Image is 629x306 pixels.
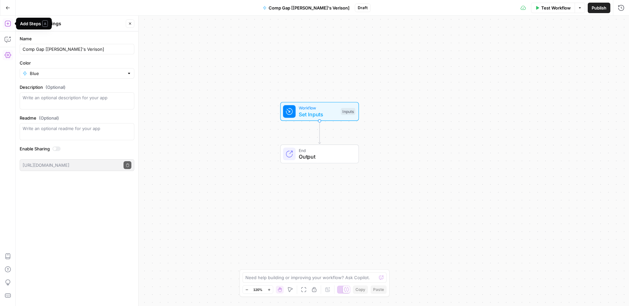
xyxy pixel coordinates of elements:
[39,115,59,121] span: (Optional)
[299,153,352,161] span: Output
[531,3,575,13] button: Test Workflow
[299,105,338,111] span: Workflow
[318,121,321,144] g: Edge from start to end
[588,3,610,13] button: Publish
[23,46,131,52] input: Untitled
[20,35,134,42] label: Name
[20,145,134,152] label: Enable Sharing
[341,108,355,115] div: Inputs
[299,110,338,118] span: Set Inputs
[42,20,48,27] span: A
[259,102,381,121] div: WorkflowSet InputsInputs
[20,20,48,27] div: Add Steps
[541,5,571,11] span: Test Workflow
[259,144,381,163] div: EndOutput
[353,285,368,294] button: Copy
[259,3,353,13] button: Comp Gap [[PERSON_NAME]'s Verison]
[355,287,365,293] span: Copy
[253,287,262,292] span: 120%
[20,60,134,66] label: Color
[20,84,134,90] label: Description
[30,70,124,77] input: Blue
[20,115,134,121] label: Readme
[269,5,350,11] span: Comp Gap [[PERSON_NAME]'s Verison]
[358,5,368,11] span: Draft
[371,285,387,294] button: Paste
[299,147,352,153] span: End
[592,5,606,11] span: Publish
[46,84,66,90] span: (Optional)
[20,20,124,27] div: Workflow Settings
[373,287,384,293] span: Paste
